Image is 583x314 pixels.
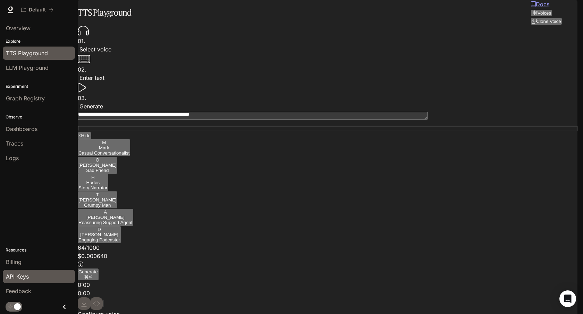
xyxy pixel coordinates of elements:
[531,10,552,16] button: Voices
[78,226,121,243] button: D[PERSON_NAME]Engaging Podcaster
[78,209,133,226] button: A[PERSON_NAME]Reassuring Support Agent
[78,197,117,203] p: [PERSON_NAME]
[78,243,577,252] p: 64 / 1000
[78,237,120,242] p: Engaging Podcaster
[559,290,576,307] div: Open Intercom Messenger
[29,7,46,13] p: Default
[78,150,129,156] p: Casual Conversationalist
[78,157,117,174] button: O[PERSON_NAME]Sad Friend
[78,102,577,110] p: Generate
[78,6,132,19] h1: TTS Playground
[78,203,117,208] p: Grumpy Man
[78,140,129,145] div: M
[18,3,57,17] button: All workspaces
[78,191,117,208] button: T[PERSON_NAME]Grumpy Man
[78,94,577,102] p: 0 3 .
[78,274,98,280] p: ⌘⏎
[531,1,549,8] a: Docs
[78,220,133,225] p: Reassuring Support Agent
[78,268,99,280] button: Generate⌘⏎
[78,215,133,220] p: [PERSON_NAME]
[78,145,129,150] p: Mark
[78,290,90,297] span: 0:00
[78,139,130,156] button: MMarkCasual Conversationalist
[78,252,577,260] p: $ 0.000640
[78,132,91,139] button: Hide
[78,45,577,53] p: Select voice
[78,281,90,288] span: 0:00
[78,174,108,191] button: HHadesStory Narrator
[78,168,117,173] p: Sad Friend
[78,37,577,45] p: 0 1 .
[78,175,108,180] div: H
[78,180,108,185] p: Hades
[78,192,117,197] div: T
[78,74,577,82] p: Enter text
[78,232,120,237] p: [PERSON_NAME]
[78,185,108,190] p: Story Narrator
[78,209,133,215] div: A
[78,65,577,74] p: 0 2 .
[78,157,117,163] div: O
[78,163,117,168] p: [PERSON_NAME]
[531,18,561,25] button: Clone Voice
[78,227,120,232] div: D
